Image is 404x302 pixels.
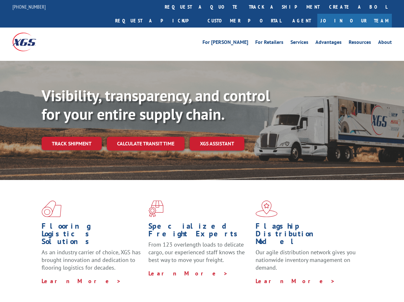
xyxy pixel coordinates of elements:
[349,40,371,47] a: Resources
[107,137,185,151] a: Calculate transit time
[286,14,317,28] a: Agent
[255,40,283,47] a: For Retailers
[42,86,270,124] b: Visibility, transparency, and control for your entire supply chain.
[148,222,250,241] h1: Specialized Freight Experts
[42,277,121,285] a: Learn More >
[202,40,248,47] a: For [PERSON_NAME]
[42,249,141,271] span: As an industry carrier of choice, XGS has brought innovation and dedication to flooring logistics...
[42,200,61,217] img: xgs-icon-total-supply-chain-intelligence-red
[317,14,392,28] a: Join Our Team
[12,4,46,10] a: [PHONE_NUMBER]
[42,137,102,150] a: Track shipment
[256,222,358,249] h1: Flagship Distribution Model
[290,40,308,47] a: Services
[315,40,342,47] a: Advantages
[256,277,335,285] a: Learn More >
[190,137,244,151] a: XGS ASSISTANT
[42,222,144,249] h1: Flooring Logistics Solutions
[256,200,278,217] img: xgs-icon-flagship-distribution-model-red
[148,200,163,217] img: xgs-icon-focused-on-flooring-red
[148,241,250,269] p: From 123 overlength loads to delicate cargo, our experienced staff knows the best way to move you...
[378,40,392,47] a: About
[110,14,203,28] a: Request a pickup
[203,14,286,28] a: Customer Portal
[148,270,228,277] a: Learn More >
[256,249,356,271] span: Our agile distribution network gives you nationwide inventory management on demand.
